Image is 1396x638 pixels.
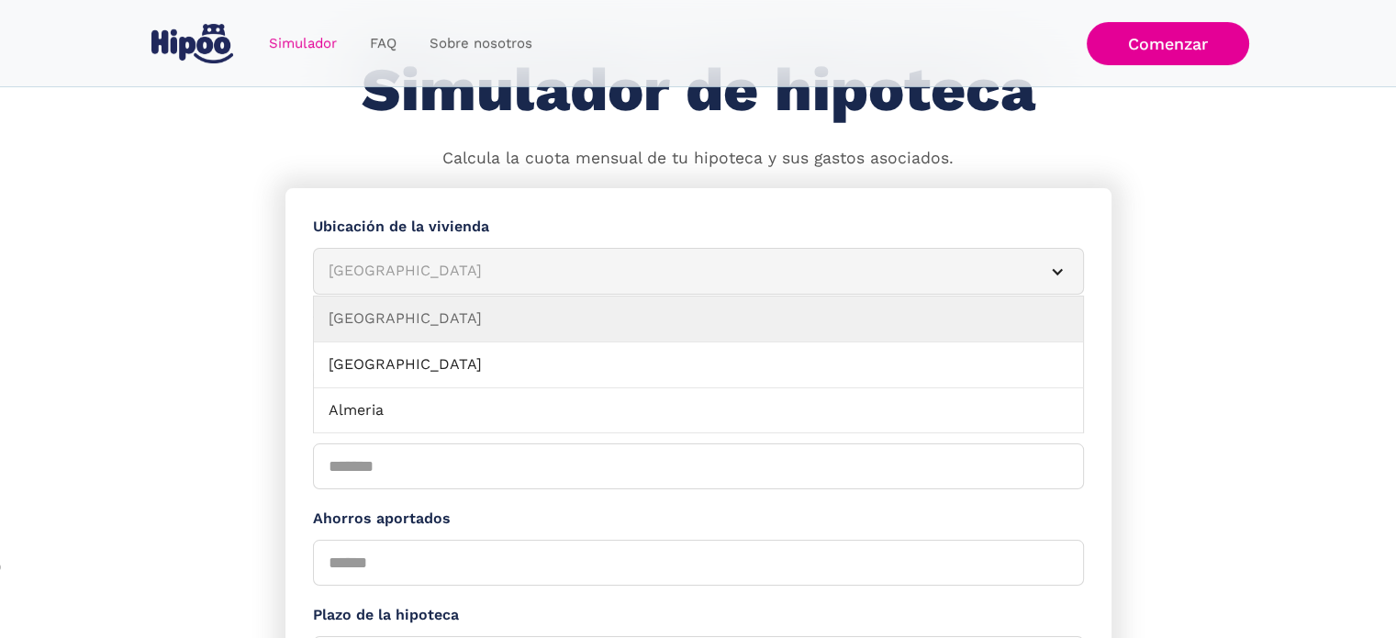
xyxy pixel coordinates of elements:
nav: [GEOGRAPHIC_DATA] [313,296,1084,433]
a: [GEOGRAPHIC_DATA] [314,297,1083,342]
p: Calcula la cuota mensual de tu hipoteca y sus gastos asociados. [442,147,954,171]
h1: Simulador de hipoteca [362,57,1035,124]
div: [GEOGRAPHIC_DATA] [329,260,1024,283]
a: Comenzar [1087,22,1249,65]
a: Sobre nosotros [413,26,549,62]
label: Ubicación de la vivienda [313,216,1084,239]
a: Simulador [252,26,353,62]
label: Ahorros aportados [313,508,1084,531]
article: [GEOGRAPHIC_DATA] [313,248,1084,295]
a: [GEOGRAPHIC_DATA] [314,342,1083,388]
label: Plazo de la hipoteca [313,604,1084,627]
a: Almeria [314,388,1083,434]
a: FAQ [353,26,413,62]
a: home [148,17,238,71]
